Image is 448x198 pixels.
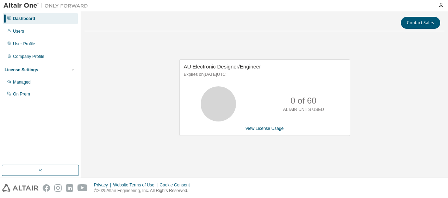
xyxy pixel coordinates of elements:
img: instagram.svg [54,184,62,192]
div: License Settings [5,67,38,73]
div: Company Profile [13,54,44,59]
div: User Profile [13,41,35,47]
p: ALTAIR UNITS USED [283,107,324,113]
div: Managed [13,79,31,85]
img: facebook.svg [43,184,50,192]
img: youtube.svg [77,184,88,192]
img: Altair One [4,2,92,9]
div: Privacy [94,182,113,188]
div: Cookie Consent [160,182,194,188]
div: Website Terms of Use [113,182,160,188]
img: linkedin.svg [66,184,73,192]
p: Expires on [DATE] UTC [184,72,344,78]
p: 0 of 60 [291,95,316,107]
p: © 2025 Altair Engineering, Inc. All Rights Reserved. [94,188,194,194]
div: Dashboard [13,16,35,21]
img: altair_logo.svg [2,184,38,192]
button: Contact Sales [401,17,440,29]
div: Users [13,28,24,34]
a: View License Usage [245,126,284,131]
div: On Prem [13,91,30,97]
span: AU Electronic Designer/Engineer [184,64,261,70]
